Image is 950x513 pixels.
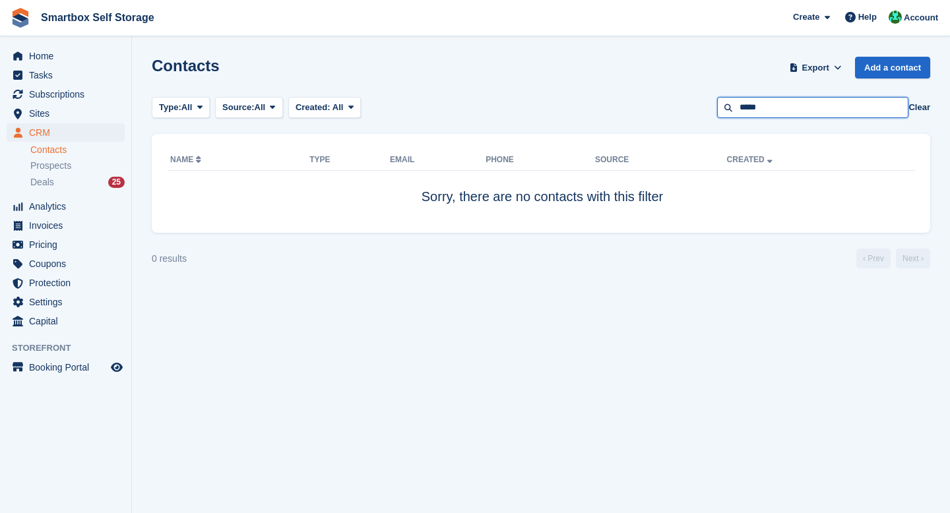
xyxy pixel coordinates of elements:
span: Sorry, there are no contacts with this filter [422,189,663,204]
span: Capital [29,312,108,330]
th: Type [309,150,390,171]
button: Clear [908,101,930,114]
span: Analytics [29,197,108,216]
a: Deals 25 [30,175,125,189]
span: Tasks [29,66,108,84]
a: menu [7,197,125,216]
button: Created: All [288,97,361,119]
a: menu [7,66,125,84]
a: Next [896,249,930,268]
a: menu [7,235,125,254]
span: Deals [30,176,54,189]
a: Smartbox Self Storage [36,7,160,28]
a: Created [727,155,775,164]
img: stora-icon-8386f47178a22dfd0bd8f6a31ec36ba5ce8667c1dd55bd0f319d3a0aa187defe.svg [11,8,30,28]
a: menu [7,293,125,311]
a: menu [7,358,125,377]
th: Source [595,150,727,171]
span: CRM [29,123,108,142]
span: Prospects [30,160,71,172]
span: Coupons [29,255,108,273]
span: Protection [29,274,108,292]
div: 25 [108,177,125,188]
a: menu [7,85,125,104]
span: Type: [159,101,181,114]
img: Elinor Shepherd [889,11,902,24]
span: All [255,101,266,114]
span: Export [802,61,829,75]
a: Preview store [109,359,125,375]
span: Home [29,47,108,65]
a: menu [7,123,125,142]
a: Add a contact [855,57,930,78]
span: All [181,101,193,114]
span: Settings [29,293,108,311]
a: menu [7,255,125,273]
a: menu [7,47,125,65]
a: Name [170,155,204,164]
span: Pricing [29,235,108,254]
span: Account [904,11,938,24]
th: Email [390,150,486,171]
span: Invoices [29,216,108,235]
span: Subscriptions [29,85,108,104]
span: All [332,102,344,112]
span: Sites [29,104,108,123]
a: Previous [856,249,891,268]
span: Create [793,11,819,24]
a: Prospects [30,159,125,173]
span: Source: [222,101,254,114]
th: Phone [486,150,595,171]
a: menu [7,216,125,235]
span: Storefront [12,342,131,355]
span: Help [858,11,877,24]
h1: Contacts [152,57,220,75]
button: Export [786,57,844,78]
a: menu [7,104,125,123]
button: Type: All [152,97,210,119]
div: 0 results [152,252,187,266]
a: menu [7,274,125,292]
span: Booking Portal [29,358,108,377]
span: Created: [296,102,331,112]
nav: Page [854,249,933,268]
a: menu [7,312,125,330]
button: Source: All [215,97,283,119]
a: Contacts [30,144,125,156]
